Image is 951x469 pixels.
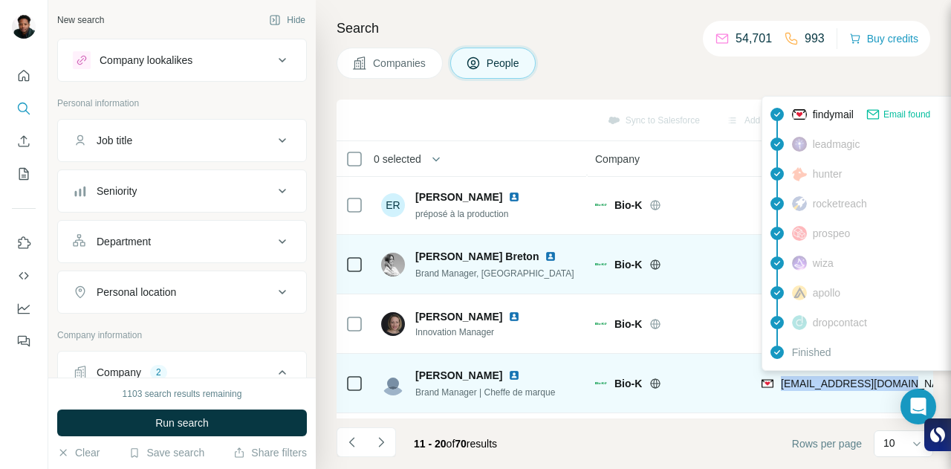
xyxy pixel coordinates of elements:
button: Seniority [58,173,306,209]
button: Navigate to next page [366,427,396,457]
span: 11 - 20 [414,438,447,450]
img: provider wiza logo [792,256,807,271]
button: Company2 [58,355,306,396]
img: Logo of Bio-K [595,263,607,266]
span: Email found [883,108,930,121]
span: prospeo [813,226,851,241]
button: Enrich CSV [12,128,36,155]
div: Company lookalikes [100,53,192,68]
button: Buy credits [849,28,918,49]
button: Quick start [12,62,36,89]
span: 0 selected [374,152,421,166]
button: Department [58,224,306,259]
span: Bio-K [614,317,642,331]
div: Company [97,365,141,380]
div: Open Intercom Messenger [900,389,936,424]
span: of [447,438,455,450]
img: provider prospeo logo [792,226,807,241]
h4: Search [337,18,933,39]
button: Save search [129,445,204,460]
div: Personal location [97,285,176,300]
img: provider findymail logo [762,376,773,391]
div: 1103 search results remaining [123,387,242,401]
span: apollo [813,285,840,300]
img: LinkedIn logo [545,250,556,262]
span: results [414,438,497,450]
button: Feedback [12,328,36,355]
span: wiza [813,256,834,271]
span: Brand Manager, [GEOGRAPHIC_DATA] [415,268,574,279]
span: préposé à la production [415,209,508,219]
span: dropcontact [813,315,867,330]
img: Avatar [381,372,405,395]
span: Bio-K [614,257,642,272]
p: Personal information [57,97,307,110]
span: leadmagic [813,137,860,152]
span: [PERSON_NAME] [415,190,502,204]
p: Company information [57,329,307,342]
span: Run search [155,415,209,430]
img: provider rocketreach logo [792,196,807,211]
img: Avatar [12,15,36,39]
button: Navigate to previous page [337,427,366,457]
img: LinkedIn logo [508,311,520,323]
div: Seniority [97,184,137,198]
button: Use Surfe API [12,262,36,289]
span: rocketreach [813,196,867,211]
img: Avatar [381,312,405,336]
button: Clear [57,445,100,460]
img: Logo of Bio-K [595,323,607,326]
p: 54,701 [736,30,772,48]
span: Companies [373,56,427,71]
div: Job title [97,133,132,148]
div: ER [381,193,405,217]
img: LinkedIn logo [508,191,520,203]
button: Job title [58,123,306,158]
img: provider apollo logo [792,285,807,300]
div: Department [97,234,151,249]
img: provider dropcontact logo [792,315,807,330]
p: 10 [883,436,895,450]
button: Run search [57,410,307,436]
p: 993 [805,30,825,48]
span: People [487,56,521,71]
img: Avatar [381,253,405,276]
span: 70 [455,438,467,450]
button: Dashboard [12,295,36,322]
img: Logo of Bio-K [595,204,607,207]
button: Search [12,95,36,122]
span: Rows per page [792,436,862,451]
button: Hide [259,9,316,31]
button: Personal location [58,274,306,310]
span: Company [595,152,640,166]
span: Bio-K [614,198,642,213]
button: Use Surfe on LinkedIn [12,230,36,256]
span: Brand Manager | Cheffe de marque [415,387,555,398]
img: LinkedIn logo [508,369,520,381]
img: provider hunter logo [792,167,807,181]
button: Share filters [233,445,307,460]
span: hunter [813,166,843,181]
span: [PERSON_NAME] [415,368,502,383]
img: provider leadmagic logo [792,137,807,152]
span: [PERSON_NAME] [415,309,502,324]
div: New search [57,13,104,27]
button: My lists [12,161,36,187]
span: Finished [792,345,831,360]
span: [PERSON_NAME] Breton [415,250,539,262]
img: provider findymail logo [792,107,807,122]
span: Bio-K [614,376,642,391]
button: Company lookalikes [58,42,306,78]
span: findymail [813,107,854,122]
span: Innovation Manager [415,326,538,339]
div: 2 [150,366,167,379]
img: Logo of Bio-K [595,382,607,385]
